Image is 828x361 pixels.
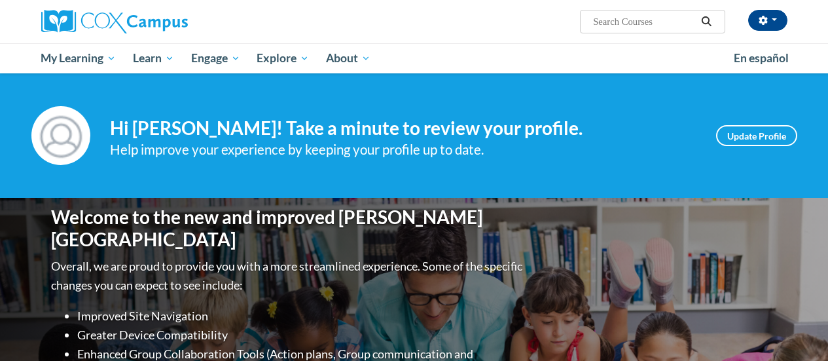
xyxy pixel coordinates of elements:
span: About [326,50,370,66]
div: Main menu [31,43,797,73]
a: Learn [124,43,183,73]
a: Update Profile [716,125,797,146]
a: En español [725,45,797,72]
li: Improved Site Navigation [77,307,526,326]
a: Explore [248,43,317,73]
h4: Hi [PERSON_NAME]! Take a minute to review your profile. [110,117,696,140]
span: En español [734,51,789,65]
iframe: Button to launch messaging window [776,309,818,351]
a: My Learning [33,43,125,73]
a: Cox Campus [41,10,277,33]
a: Engage [183,43,249,73]
p: Overall, we are proud to provide you with a more streamlined experience. Some of the specific cha... [51,257,526,295]
img: Cox Campus [41,10,188,33]
button: Account Settings [748,10,787,31]
a: About [317,43,379,73]
span: Learn [133,50,174,66]
span: Explore [257,50,309,66]
img: Profile Image [31,106,90,165]
h1: Welcome to the new and improved [PERSON_NAME][GEOGRAPHIC_DATA] [51,206,526,250]
button: Search [696,14,716,29]
input: Search Courses [592,14,696,29]
div: Help improve your experience by keeping your profile up to date. [110,139,696,161]
span: Engage [191,50,240,66]
li: Greater Device Compatibility [77,326,526,345]
span: My Learning [41,50,116,66]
